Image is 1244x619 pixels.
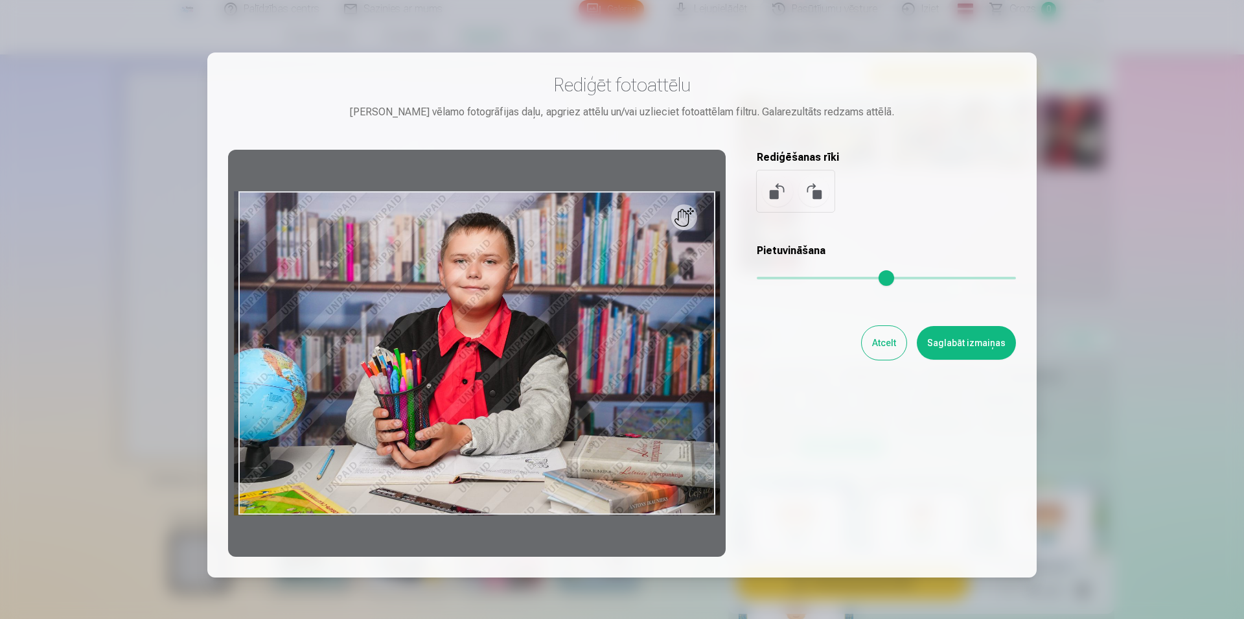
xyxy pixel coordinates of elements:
[917,326,1016,360] button: Saglabāt izmaiņas
[862,326,906,360] button: Atcelt
[228,104,1016,120] div: [PERSON_NAME] vēlamo fotogrāfijas daļu, apgriez attēlu un/vai uzlieciet fotoattēlam filtru. Galar...
[228,73,1016,97] h3: Rediģēt fotoattēlu
[757,150,1016,165] h5: Rediģēšanas rīki
[757,243,1016,259] h5: Pietuvināšana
